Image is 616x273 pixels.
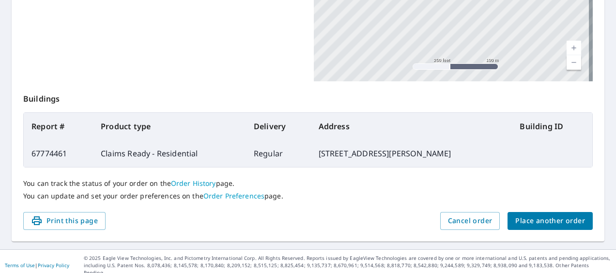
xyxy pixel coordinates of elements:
th: Delivery [246,113,311,140]
p: You can track the status of your order on the page. [23,179,593,188]
span: Print this page [31,215,98,227]
td: Regular [246,140,311,167]
a: Terms of Use [5,262,35,269]
a: Current Level 17, Zoom In [567,41,581,55]
td: 67774461 [24,140,93,167]
p: You can update and set your order preferences on the page. [23,192,593,200]
th: Building ID [512,113,592,140]
button: Place another order [508,212,593,230]
a: Privacy Policy [38,262,69,269]
th: Address [311,113,512,140]
button: Print this page [23,212,106,230]
button: Cancel order [440,212,500,230]
th: Product type [93,113,246,140]
span: Cancel order [448,215,493,227]
span: Place another order [515,215,585,227]
a: Order Preferences [203,191,264,200]
a: Current Level 17, Zoom Out [567,55,581,70]
p: | [5,262,69,268]
a: Order History [171,179,216,188]
td: [STREET_ADDRESS][PERSON_NAME] [311,140,512,167]
td: Claims Ready - Residential [93,140,246,167]
p: Buildings [23,81,593,112]
th: Report # [24,113,93,140]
